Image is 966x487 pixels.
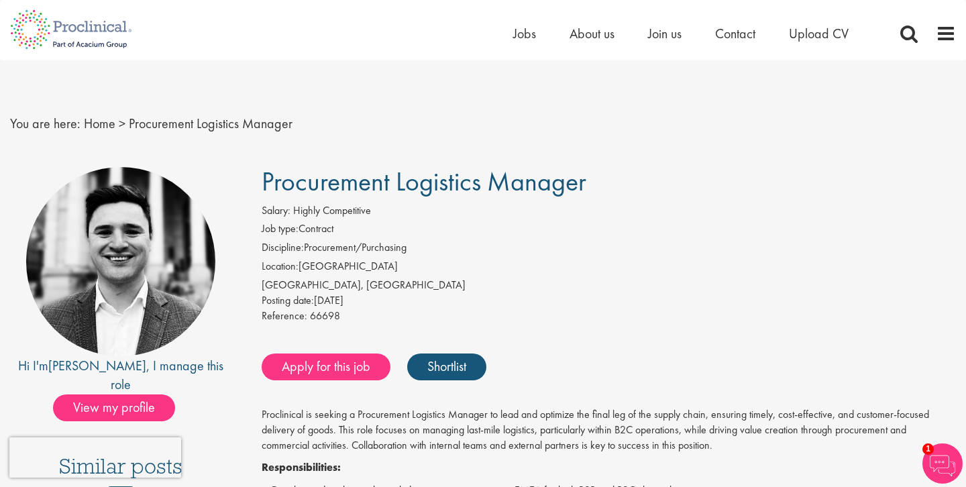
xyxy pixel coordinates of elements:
[262,259,299,274] label: Location:
[84,115,115,132] a: breadcrumb link
[570,25,614,42] a: About us
[262,407,956,453] p: Proclinical is seeking a Procurement Logistics Manager to lead and optimize the final leg of the ...
[262,309,307,324] label: Reference:
[262,460,341,474] strong: Responsibilities:
[293,203,371,217] span: Highly Competitive
[10,115,80,132] span: You are here:
[262,354,390,380] a: Apply for this job
[262,221,956,240] li: Contract
[310,309,340,323] span: 66698
[10,356,231,394] div: Hi I'm , I manage this role
[715,25,755,42] a: Contact
[262,203,290,219] label: Salary:
[119,115,125,132] span: >
[53,394,175,421] span: View my profile
[9,437,181,478] iframe: reCAPTCHA
[129,115,292,132] span: Procurement Logistics Manager
[922,443,963,484] img: Chatbot
[407,354,486,380] a: Shortlist
[53,397,189,415] a: View my profile
[513,25,536,42] a: Jobs
[262,293,956,309] div: [DATE]
[262,240,956,259] li: Procurement/Purchasing
[48,357,146,374] a: [PERSON_NAME]
[922,443,934,455] span: 1
[262,259,956,278] li: [GEOGRAPHIC_DATA]
[648,25,682,42] a: Join us
[262,293,314,307] span: Posting date:
[26,167,215,356] img: imeage of recruiter Edward Little
[262,240,304,256] label: Discipline:
[262,164,586,199] span: Procurement Logistics Manager
[789,25,849,42] a: Upload CV
[262,221,299,237] label: Job type:
[262,278,956,293] div: [GEOGRAPHIC_DATA], [GEOGRAPHIC_DATA]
